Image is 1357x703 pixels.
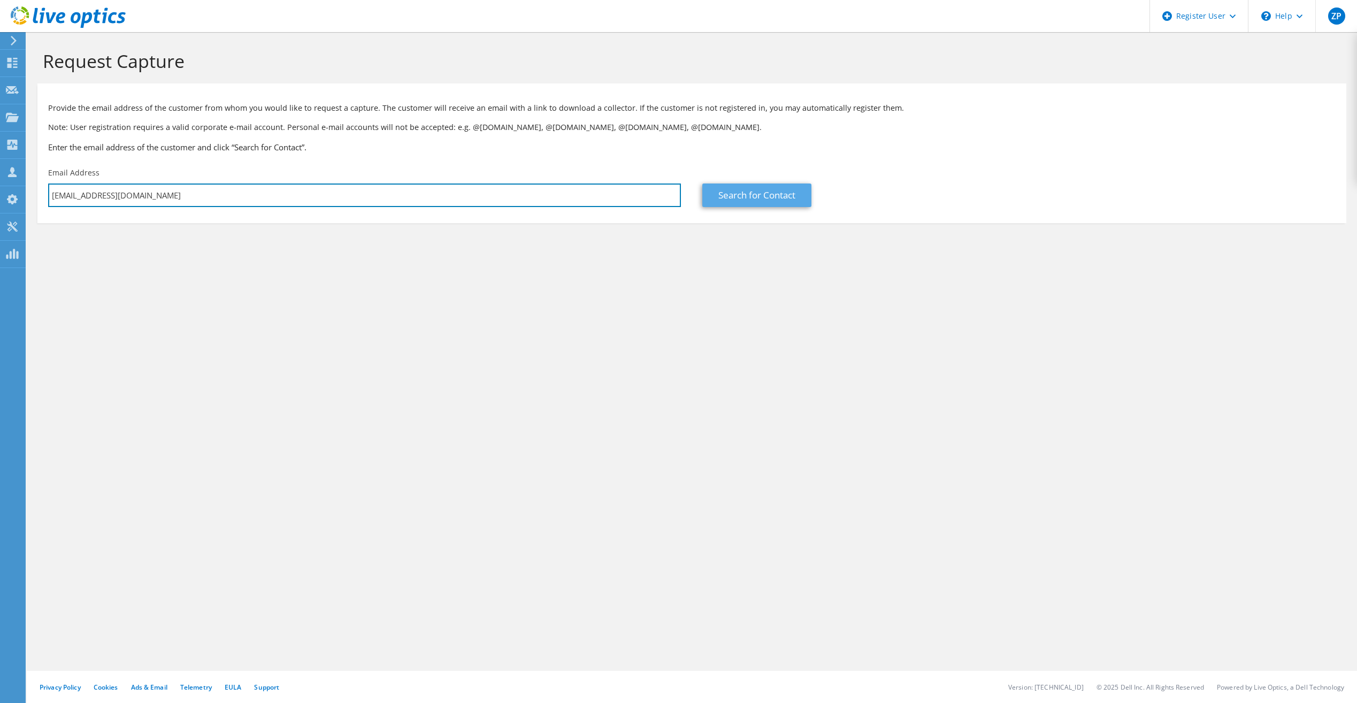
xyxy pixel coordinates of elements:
[1217,683,1344,692] li: Powered by Live Optics, a Dell Technology
[1328,7,1345,25] span: ZP
[1008,683,1084,692] li: Version: [TECHNICAL_ID]
[1261,11,1271,21] svg: \n
[702,184,811,207] a: Search for Contact
[225,683,241,692] a: EULA
[48,121,1336,133] p: Note: User registration requires a valid corporate e-mail account. Personal e-mail accounts will ...
[48,102,1336,114] p: Provide the email address of the customer from whom you would like to request a capture. The cust...
[40,683,81,692] a: Privacy Policy
[43,50,1336,72] h1: Request Capture
[180,683,212,692] a: Telemetry
[48,141,1336,153] h3: Enter the email address of the customer and click “Search for Contact”.
[1097,683,1204,692] li: © 2025 Dell Inc. All Rights Reserved
[131,683,167,692] a: Ads & Email
[48,167,99,178] label: Email Address
[254,683,279,692] a: Support
[94,683,118,692] a: Cookies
